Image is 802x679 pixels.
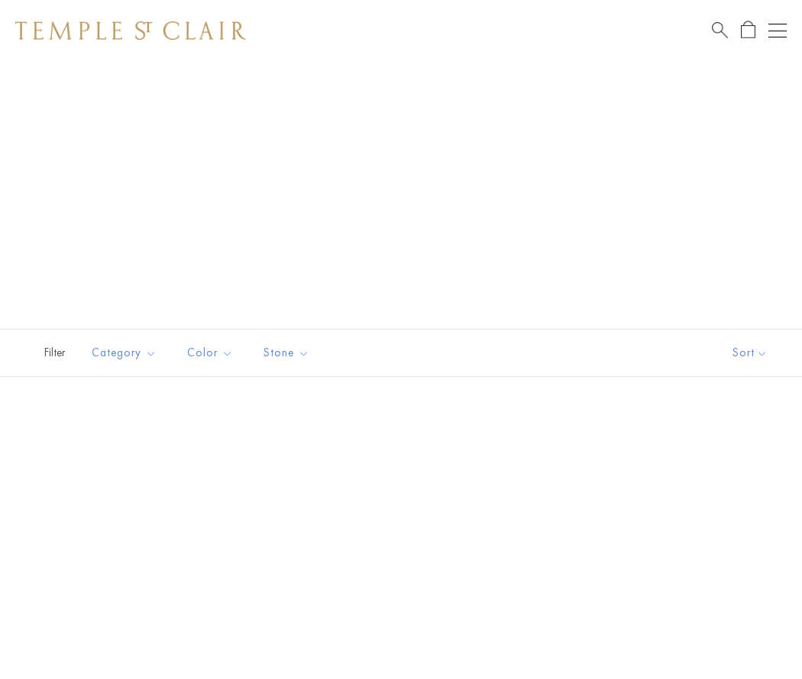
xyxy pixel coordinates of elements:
[15,21,246,40] img: Temple St. Clair
[741,21,755,40] a: Open Shopping Bag
[768,21,787,40] button: Open navigation
[176,336,244,370] button: Color
[698,330,802,376] button: Show sort by
[179,343,244,362] span: Color
[256,343,321,362] span: Stone
[84,343,168,362] span: Category
[80,336,168,370] button: Category
[252,336,321,370] button: Stone
[712,21,728,40] a: Search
